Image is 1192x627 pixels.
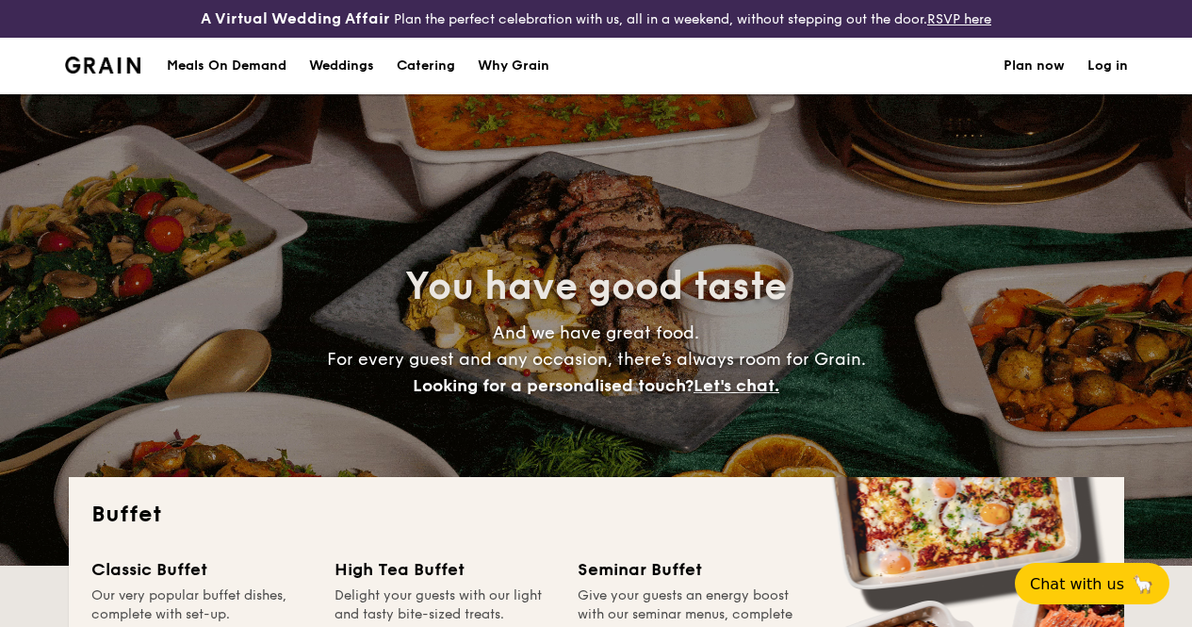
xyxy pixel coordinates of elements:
a: Log in [1087,38,1128,94]
a: Why Grain [466,38,561,94]
span: 🦙 [1132,573,1154,595]
div: Meals On Demand [167,38,286,94]
h4: A Virtual Wedding Affair [201,8,390,30]
span: Chat with us [1030,575,1124,593]
div: High Tea Buffet [335,556,555,583]
a: Catering [385,38,466,94]
a: RSVP here [927,11,991,27]
a: Plan now [1004,38,1065,94]
div: Seminar Buffet [578,556,798,583]
a: Weddings [298,38,385,94]
div: Classic Buffet [91,556,312,583]
h1: Catering [397,38,455,94]
div: Weddings [309,38,374,94]
a: Meals On Demand [155,38,298,94]
h2: Buffet [91,500,1102,530]
span: Let's chat. [694,375,779,396]
img: Grain [65,57,141,74]
div: Plan the perfect celebration with us, all in a weekend, without stepping out the door. [199,8,993,30]
a: Logotype [65,57,141,74]
button: Chat with us🦙 [1015,563,1169,604]
div: Why Grain [478,38,549,94]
